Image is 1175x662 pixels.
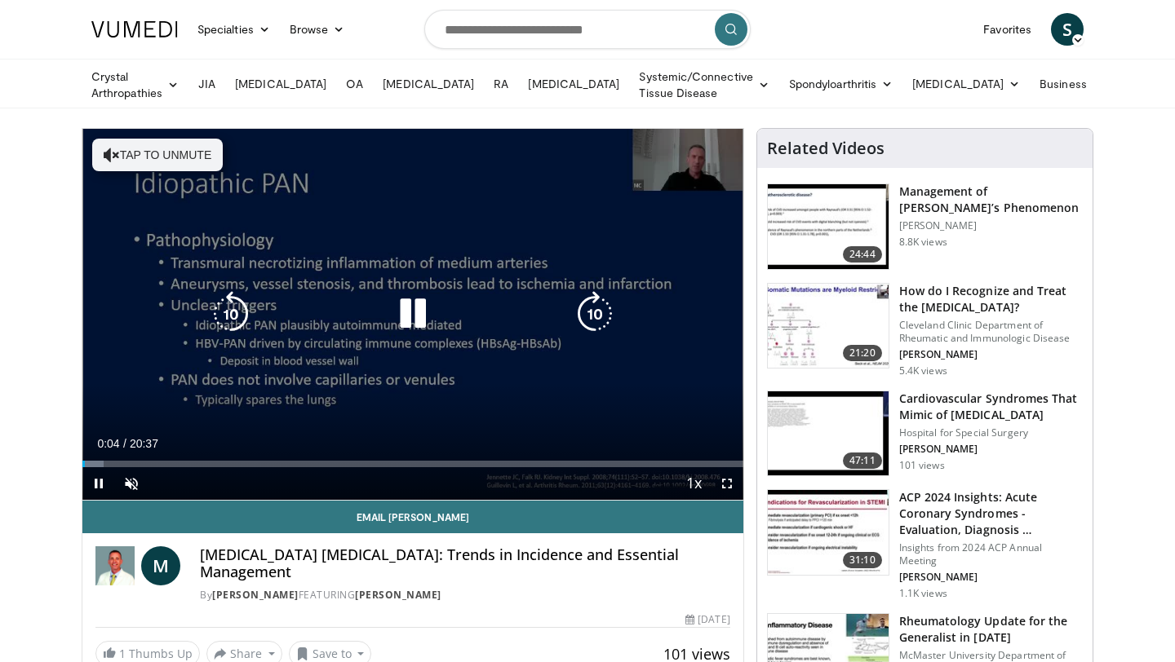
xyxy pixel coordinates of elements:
span: 1 [119,646,126,661]
a: M [141,546,180,585]
h3: How do I Recognize and Treat the [MEDICAL_DATA]? [899,283,1083,316]
a: Email [PERSON_NAME] [82,501,743,533]
p: 101 views [899,459,945,472]
p: [PERSON_NAME] [899,443,1083,456]
h3: ACP 2024 Insights: Acute Coronary Syndromes - Evaluation, Diagnosis … [899,489,1083,538]
a: Spondyloarthritis [779,68,902,100]
button: Playback Rate [678,467,711,500]
button: Fullscreen [711,467,743,500]
a: Specialties [188,13,280,46]
img: ba86857d-d89f-4135-9fe2-870b62ab7c52.150x105_q85_crop-smart_upscale.jpg [768,490,889,575]
img: 66d4a47c-99a8-4b56-8b54-d678f8c3e82e.150x105_q85_crop-smart_upscale.jpg [768,391,889,476]
h3: Cardiovascular Syndromes That Mimic of [MEDICAL_DATA] [899,391,1083,423]
p: 1.1K views [899,587,947,600]
h4: [MEDICAL_DATA] [MEDICAL_DATA]: Trends in Incidence and Essential Management [200,546,730,581]
a: Browse [280,13,355,46]
p: 5.4K views [899,364,947,377]
p: 8.8K views [899,236,947,249]
p: [PERSON_NAME] [899,219,1083,232]
p: Cleveland Clinic Department of Rheumatic and Immunologic Disease [899,319,1083,345]
a: Systemic/Connective Tissue Disease [629,68,778,101]
video-js: Video Player [82,129,743,501]
button: Unmute [115,467,148,500]
p: Insights from 2024 ACP Annual Meeting [899,541,1083,567]
input: Search topics, interventions [424,10,751,49]
div: [DATE] [685,612,729,627]
img: Dr. Matthew Carroll [95,546,135,585]
div: Progress Bar [82,461,743,467]
a: [MEDICAL_DATA] [225,68,336,100]
span: 21:20 [843,345,882,361]
a: Crystal Arthropathies [82,68,188,101]
a: 31:10 ACP 2024 Insights: Acute Coronary Syndromes - Evaluation, Diagnosis … Insights from 2024 AC... [767,489,1083,600]
a: 24:44 Management of [PERSON_NAME]’s Phenomenon [PERSON_NAME] 8.8K views [767,183,1083,270]
h3: Rheumatology Update for the Generalist in [DATE] [899,613,1083,646]
span: 31:10 [843,552,882,568]
span: 24:44 [843,246,882,263]
img: VuMedi Logo [91,21,178,38]
span: 47:11 [843,452,882,469]
a: [PERSON_NAME] [355,588,441,602]
a: [MEDICAL_DATA] [373,68,484,100]
a: Business [1030,68,1113,100]
a: JIA [188,68,225,100]
button: Pause [82,467,115,500]
p: Hospital for Special Surgery [899,426,1083,439]
span: / [123,437,126,450]
a: OA [336,68,373,100]
a: 47:11 Cardiovascular Syndromes That Mimic of [MEDICAL_DATA] Hospital for Special Surgery [PERSON_... [767,391,1083,477]
a: [PERSON_NAME] [212,588,299,602]
img: 2d172f65-fcdc-4395-88c0-f2bd10ea4a98.150x105_q85_crop-smart_upscale.jpg [768,284,889,369]
img: 0ab93b1b-9cd9-47fd-b863-2caeacc814e4.150x105_q85_crop-smart_upscale.jpg [768,184,889,269]
button: Tap to unmute [92,139,223,171]
a: 21:20 How do I Recognize and Treat the [MEDICAL_DATA]? Cleveland Clinic Department of Rheumatic a... [767,283,1083,377]
h3: Management of [PERSON_NAME]’s Phenomenon [899,183,1083,216]
p: [PERSON_NAME] [899,571,1083,584]
a: RA [484,68,518,100]
h4: Related Videos [767,139,885,158]
a: S [1051,13,1084,46]
p: [PERSON_NAME] [899,348,1083,361]
div: By FEATURING [200,588,730,602]
span: 0:04 [97,437,119,450]
span: 20:37 [130,437,158,450]
a: [MEDICAL_DATA] [518,68,629,100]
a: Favorites [973,13,1041,46]
a: [MEDICAL_DATA] [902,68,1030,100]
